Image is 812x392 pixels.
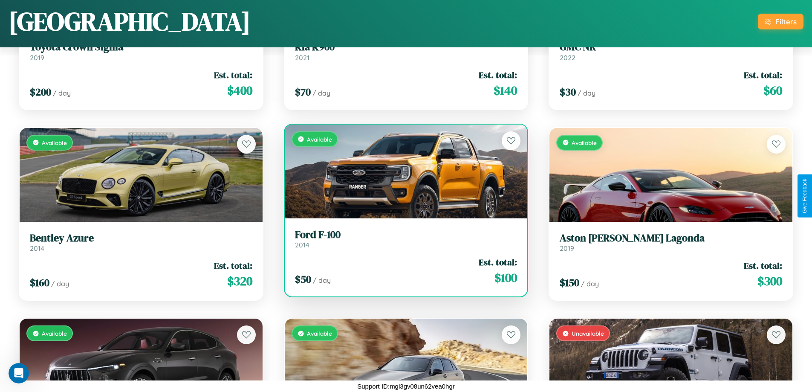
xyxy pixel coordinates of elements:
span: Available [42,330,67,337]
span: / day [578,89,595,97]
span: 2014 [295,241,309,249]
span: / day [51,279,69,288]
span: $ 320 [227,273,252,290]
span: $ 100 [494,269,517,286]
a: Toyota Crown Signia2019 [30,41,252,62]
a: Aston [PERSON_NAME] Lagonda2019 [560,232,782,253]
span: Est. total: [479,256,517,268]
span: / day [53,89,71,97]
span: Est. total: [214,259,252,272]
span: $ 140 [494,82,517,99]
a: GMC NR2022 [560,41,782,62]
span: $ 150 [560,276,579,290]
span: $ 30 [560,85,576,99]
a: Bentley Azure2014 [30,232,252,253]
h3: Kia K900 [295,41,517,53]
span: 2019 [30,53,44,62]
span: 2019 [560,244,574,253]
span: Est. total: [214,69,252,81]
span: Unavailable [572,330,604,337]
div: Give Feedback [802,179,808,213]
span: Available [307,330,332,337]
p: Support ID: mgl3gv08un62vea0hgr [357,380,455,392]
h3: Toyota Crown Signia [30,41,252,53]
span: 2014 [30,244,44,253]
h1: [GEOGRAPHIC_DATA] [9,4,251,39]
h3: Aston [PERSON_NAME] Lagonda [560,232,782,244]
span: $ 60 [763,82,782,99]
span: $ 160 [30,276,49,290]
a: Kia K9002021 [295,41,517,62]
a: Ford F-1002014 [295,229,517,250]
h3: GMC NR [560,41,782,53]
span: $ 300 [757,273,782,290]
span: Available [42,139,67,146]
span: $ 70 [295,85,311,99]
span: 2022 [560,53,575,62]
span: / day [312,89,330,97]
span: / day [581,279,599,288]
span: $ 200 [30,85,51,99]
h3: Ford F-100 [295,229,517,241]
span: / day [313,276,331,285]
span: Available [307,136,332,143]
span: Est. total: [744,69,782,81]
div: Filters [775,17,797,26]
h3: Bentley Azure [30,232,252,244]
span: Est. total: [744,259,782,272]
span: Available [572,139,597,146]
span: 2021 [295,53,309,62]
span: $ 50 [295,272,311,286]
iframe: Intercom live chat [9,363,29,383]
span: Est. total: [479,69,517,81]
button: Filters [758,14,803,29]
span: $ 400 [227,82,252,99]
